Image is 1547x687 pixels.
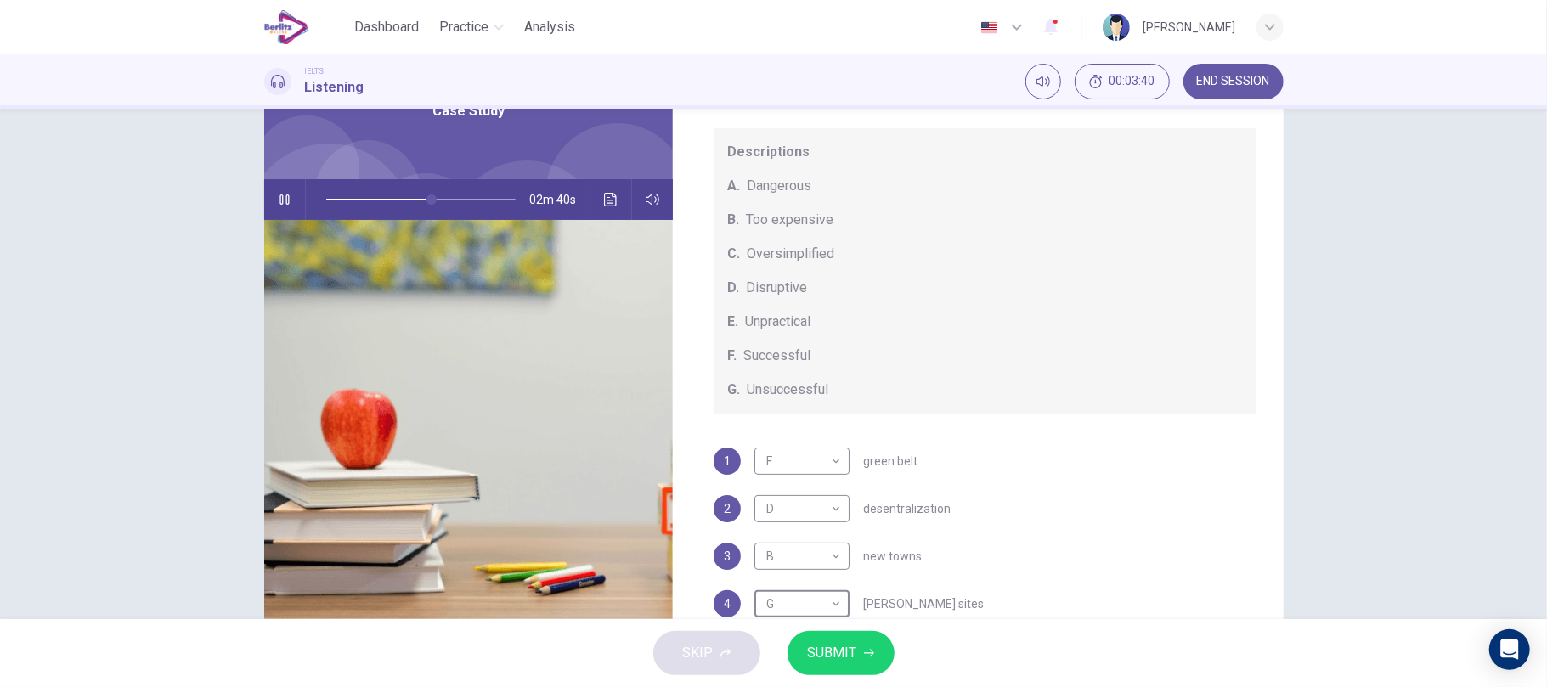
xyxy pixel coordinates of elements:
h1: Listening [305,77,364,98]
span: new towns [863,550,922,562]
span: 00:03:40 [1109,75,1155,88]
span: green belt [863,455,917,467]
a: EduSynch logo [264,10,348,44]
div: [PERSON_NAME] [1143,17,1236,37]
span: 02m 40s [529,179,590,220]
img: Case Study [264,220,674,634]
button: END SESSION [1183,64,1284,99]
button: Practice [432,12,511,42]
img: en [979,21,1000,34]
div: Mute [1025,64,1061,99]
div: Open Intercom Messenger [1489,629,1530,670]
span: A. [727,176,740,196]
span: F. [727,346,737,366]
button: Analysis [517,12,582,42]
span: Descriptions [727,142,1243,162]
span: Too expensive [746,210,833,230]
button: 00:03:40 [1075,64,1170,99]
span: E. [727,312,738,332]
span: Unpractical [745,312,810,332]
span: G. [727,380,740,400]
span: 2 [724,503,731,515]
span: Dashboard [354,17,419,37]
span: desentralization [863,503,951,515]
span: C. [727,244,740,264]
span: B. [727,210,739,230]
span: Oversimplified [747,244,834,264]
span: D. [727,278,739,298]
span: 4 [724,598,731,610]
span: Unsuccessful [747,380,828,400]
span: [PERSON_NAME] sites [863,598,984,610]
span: 3 [724,550,731,562]
button: SUBMIT [788,631,895,675]
span: Practice [439,17,488,37]
span: Successful [743,346,810,366]
span: IELTS [305,65,325,77]
span: Disruptive [746,278,807,298]
div: Hide [1075,64,1170,99]
div: G [754,580,844,628]
img: Profile picture [1103,14,1130,41]
span: Case Study [432,101,505,121]
span: Analysis [524,17,575,37]
div: F [754,437,844,486]
span: END SESSION [1197,75,1270,88]
span: 1 [724,455,731,467]
img: EduSynch logo [264,10,309,44]
span: SUBMIT [808,641,857,665]
button: Click to see the audio transcription [597,179,624,220]
span: Dangerous [747,176,811,196]
div: B [754,532,844,581]
button: Dashboard [347,12,426,42]
div: D [754,485,844,533]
